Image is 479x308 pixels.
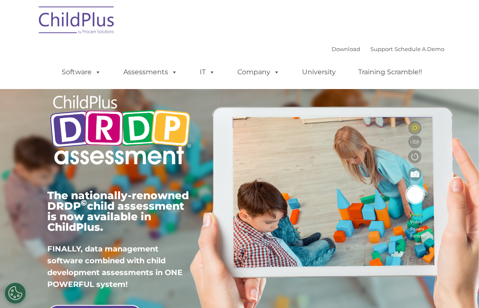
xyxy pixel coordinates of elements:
[350,64,430,81] a: Training Scramble!!
[47,244,182,289] span: FINALLY, data management software combined with child development assessments in ONE POWERFUL sys...
[191,64,223,81] a: IT
[47,189,189,233] span: The nationally-renowned DRDP child assessment is now available in ChildPlus.
[370,46,393,52] a: Support
[294,64,344,81] a: University
[229,64,288,81] a: Company
[5,283,26,304] button: Cookies Settings
[395,46,444,52] a: Schedule A Demo
[81,198,87,208] sup: ©
[47,86,193,176] img: Copyright - DRDP Logo Light
[332,46,360,52] a: Download
[332,46,444,52] font: |
[35,0,119,43] img: ChildPlus by Procare Solutions
[115,64,186,81] a: Assessments
[53,64,109,81] a: Software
